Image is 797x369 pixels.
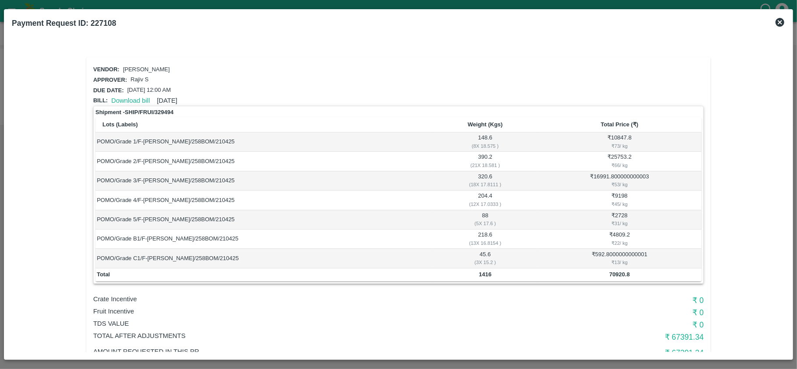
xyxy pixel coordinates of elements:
[433,249,537,268] td: 45.6
[434,239,536,247] div: ( 13 X 16.8154 )
[500,347,704,359] h6: ₹ 67391.34
[433,191,537,210] td: 204.4
[434,219,536,227] div: ( 5 X 17.6 )
[537,249,702,268] td: ₹ 592.8000000000001
[123,66,170,74] p: [PERSON_NAME]
[93,87,124,94] span: Due date:
[97,271,110,278] b: Total
[434,161,536,169] div: ( 21 X 18.581 )
[609,271,630,278] b: 70920.8
[433,171,537,191] td: 320.6
[500,319,704,331] h6: ₹ 0
[95,171,433,191] td: POMO/Grade 3/F-[PERSON_NAME]/258BOM/210425
[93,306,500,316] p: Fruit Incentive
[95,132,433,152] td: POMO/Grade 1/F-[PERSON_NAME]/258BOM/210425
[433,152,537,171] td: 390.2
[111,97,150,104] a: Download bill
[12,19,116,28] b: Payment Request ID: 227108
[93,347,500,356] p: Amount Requested in this PR
[93,294,500,304] p: Crate Incentive
[102,121,138,128] b: Lots (Labels)
[537,210,702,230] td: ₹ 2728
[500,294,704,306] h6: ₹ 0
[539,258,700,266] div: ₹ 13 / kg
[537,171,702,191] td: ₹ 16991.800000000003
[537,152,702,171] td: ₹ 25753.2
[539,161,700,169] div: ₹ 66 / kg
[433,230,537,249] td: 218.6
[537,230,702,249] td: ₹ 4809.2
[539,142,700,150] div: ₹ 73 / kg
[433,210,537,230] td: 88
[539,200,700,208] div: ₹ 45 / kg
[537,132,702,152] td: ₹ 10847.8
[95,191,433,210] td: POMO/Grade 4/F-[PERSON_NAME]/258BOM/210425
[157,97,178,104] span: [DATE]
[95,152,433,171] td: POMO/Grade 2/F-[PERSON_NAME]/258BOM/210425
[433,132,537,152] td: 148.6
[434,258,536,266] div: ( 3 X 15.2 )
[127,86,171,94] p: [DATE] 12:00 AM
[93,97,108,104] span: Bill:
[539,219,700,227] div: ₹ 31 / kg
[479,271,492,278] b: 1416
[539,239,700,247] div: ₹ 22 / kg
[500,306,704,319] h6: ₹ 0
[93,319,500,328] p: TDS VALUE
[130,76,148,84] p: Rajiv S
[434,200,536,208] div: ( 12 X 17.0333 )
[434,142,536,150] div: ( 8 X 18.575 )
[93,77,127,83] span: Approver:
[95,108,173,117] strong: Shipment - SHIP/FRUI/329494
[434,181,536,188] div: ( 18 X 17.8111 )
[537,191,702,210] td: ₹ 9198
[95,249,433,268] td: POMO/Grade C1/F-[PERSON_NAME]/258BOM/210425
[468,121,503,128] b: Weight (Kgs)
[95,230,433,249] td: POMO/Grade B1/F-[PERSON_NAME]/258BOM/210425
[95,210,433,230] td: POMO/Grade 5/F-[PERSON_NAME]/258BOM/210425
[93,66,119,73] span: Vendor:
[601,121,639,128] b: Total Price (₹)
[500,331,704,343] h6: ₹ 67391.34
[539,181,700,188] div: ₹ 53 / kg
[93,331,500,341] p: Total After adjustments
